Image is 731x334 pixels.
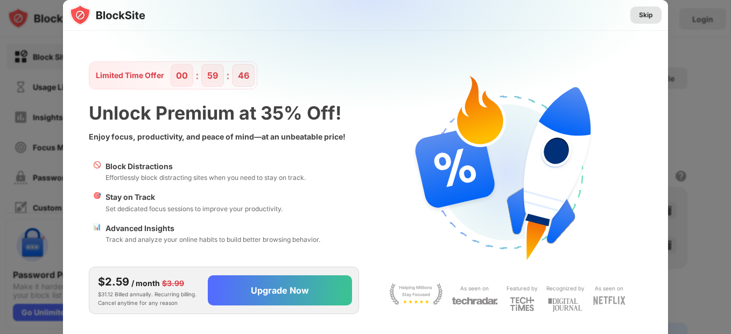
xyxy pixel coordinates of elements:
[452,296,498,305] img: light-techradar.svg
[639,10,653,20] div: Skip
[162,277,184,289] div: $3.99
[389,283,443,305] img: light-stay-focus.svg
[98,274,199,307] div: $31.12 Billed annually. Recurring billing. Cancel anytime for any reason
[106,222,320,234] div: Advanced Insights
[546,283,585,294] div: Recognized by
[507,283,538,294] div: Featured by
[98,274,129,290] div: $2.59
[548,296,582,314] img: light-digital-journal.svg
[251,285,309,296] div: Upgrade Now
[93,222,101,245] div: 📊
[106,234,320,245] div: Track and analyze your online habits to build better browsing behavior.
[131,277,160,289] div: / month
[510,296,535,311] img: light-techtimes.svg
[460,283,489,294] div: As seen on
[595,283,623,294] div: As seen on
[593,296,625,305] img: light-netflix.svg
